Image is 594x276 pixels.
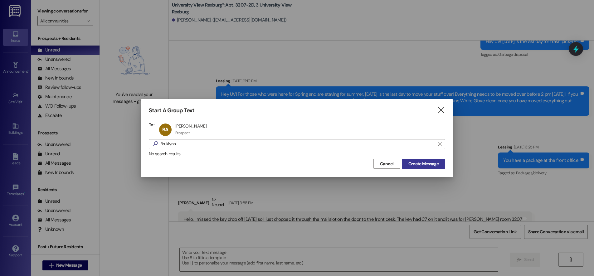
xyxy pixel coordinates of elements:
[149,151,445,157] div: No search results
[150,141,160,147] i: 
[162,126,168,133] span: BA
[408,161,439,167] span: Create Message
[402,159,445,169] button: Create Message
[160,140,435,148] input: Search for any contact or apartment
[149,107,194,114] h3: Start A Group Text
[435,139,445,149] button: Clear text
[438,142,441,147] i: 
[373,159,400,169] button: Cancel
[149,122,154,128] h3: To:
[175,130,190,135] div: Prospect
[380,161,394,167] span: Cancel
[437,107,445,114] i: 
[175,123,207,129] div: [PERSON_NAME]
